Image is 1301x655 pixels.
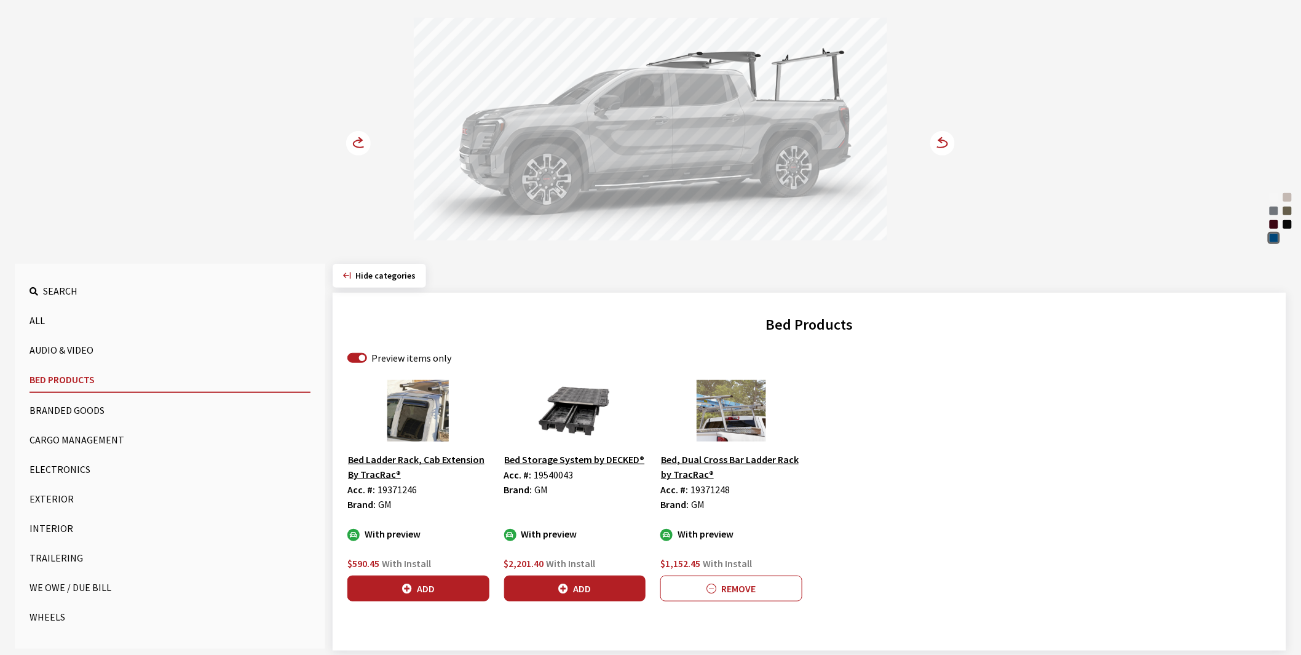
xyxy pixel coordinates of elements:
div: With preview [660,526,802,541]
h2: Bed Products [347,314,1271,336]
div: With preview [347,526,489,541]
img: Image for Bed Storage System by DECKED® [504,380,646,442]
span: 19371246 [378,483,417,496]
button: Interior [30,516,310,541]
button: Cargo Management [30,427,310,452]
span: $1,152.45 [660,557,700,570]
button: Hide categories [333,264,426,288]
button: Audio & Video [30,338,310,362]
span: With Install [547,557,596,570]
button: All [30,308,310,333]
div: Deep Ocean Blue Metallic [1268,232,1280,244]
button: Add [347,576,489,601]
span: GM [691,498,705,510]
div: Onyx Black [1281,218,1294,231]
button: Bed Ladder Rack, Cab Extension By TracRac® [347,451,489,482]
label: Acc. #: [504,467,532,482]
button: Bed Products [30,367,310,393]
div: Dark Ember Tintcoat [1268,218,1280,231]
span: 19371248 [690,483,730,496]
img: Image for Bed, Dual Cross Bar Ladder Rack by TracRac® [660,380,802,442]
button: Bed Storage System by DECKED® [504,451,646,467]
span: With Install [382,557,431,570]
div: Coastal Dune [1281,191,1294,204]
button: Wheels [30,605,310,629]
label: Brand: [660,497,689,512]
button: We Owe / Due Bill [30,575,310,600]
span: Search [43,285,77,297]
button: Add [504,576,646,601]
div: Thunderstorm Gray [1268,205,1280,217]
label: Brand: [347,497,376,512]
button: Remove [660,576,802,601]
button: Electronics [30,457,310,482]
label: Brand: [504,482,532,497]
button: Branded Goods [30,398,310,423]
button: Trailering [30,546,310,570]
div: Summit White [1268,191,1280,204]
button: Bed, Dual Cross Bar Ladder Rack by TracRac® [660,451,802,482]
div: With preview [504,526,646,541]
div: Deep Bronze Metallic [1281,205,1294,217]
button: Exterior [30,486,310,511]
span: 19540043 [534,469,574,481]
img: Image for Bed Ladder Rack, Cab Extension By TracRac® [347,380,489,442]
label: Acc. #: [347,482,375,497]
span: $590.45 [347,557,379,570]
span: With Install [703,557,752,570]
span: Click to hide category section. [355,270,416,281]
label: Acc. #: [660,482,688,497]
span: GM [535,483,548,496]
span: GM [378,498,392,510]
label: Preview items only [371,351,451,365]
span: $2,201.40 [504,557,544,570]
